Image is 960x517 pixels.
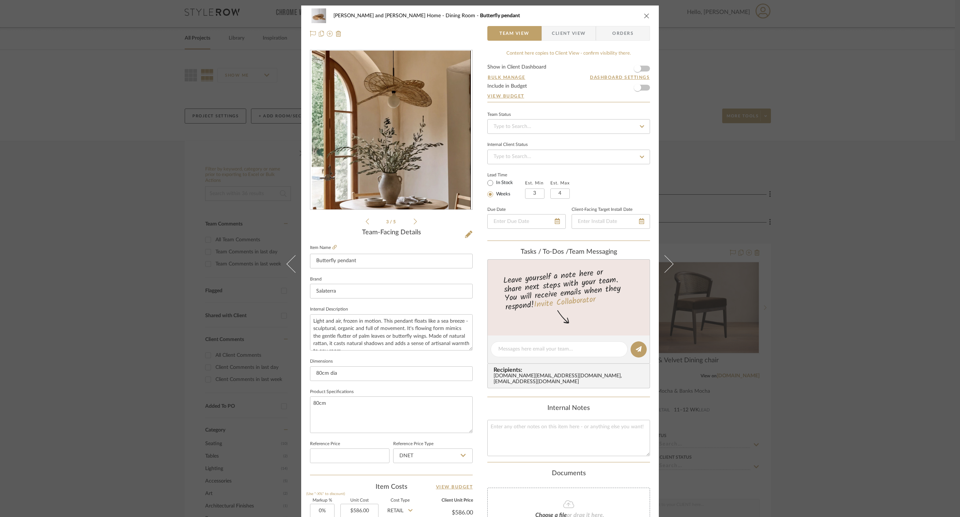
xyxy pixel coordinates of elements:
label: Reference Price [310,442,340,446]
input: Type to Search… [487,119,650,134]
span: 5 [393,220,397,224]
div: Internal Client Status [487,143,528,147]
div: Content here copies to Client View - confirm visibility there. [487,50,650,57]
input: Enter Brand [310,284,473,298]
input: Enter Due Date [487,214,566,229]
div: 2 [310,51,472,210]
span: Orders [604,26,642,41]
span: [PERSON_NAME] and [PERSON_NAME] Home [333,13,446,18]
mat-radio-group: Select item type [487,178,525,199]
label: Dimensions [310,360,333,363]
div: [DOMAIN_NAME][EMAIL_ADDRESS][DOMAIN_NAME] , [EMAIL_ADDRESS][DOMAIN_NAME] [494,373,647,385]
label: Cost Type [384,499,416,502]
a: Invite Collaborator [533,293,596,312]
label: Due Date [487,208,506,212]
input: Enter Install Date [572,214,650,229]
label: Item Name [310,245,337,251]
label: Lead Time [487,172,525,178]
div: Item Costs [310,483,473,491]
input: Enter the dimensions of this item [310,366,473,381]
label: Product Specifications [310,390,354,394]
label: Weeks [495,191,510,198]
button: Bulk Manage [487,74,526,81]
label: Unit Cost [340,499,379,502]
span: Team View [499,26,529,41]
div: Leave yourself a note here or share next steps with your team. You will receive emails when they ... [487,264,651,313]
img: 0bffa6b7-4abf-4fa0-9493-1a01db60fd9f_436x436.jpg [312,51,471,210]
a: View Budget [487,93,650,99]
label: Brand [310,278,322,281]
label: Reference Price Type [393,442,433,446]
div: Documents [487,470,650,478]
img: 71f631a2-c37c-4585-82df-2c91bff199c2_48x40.jpg [310,8,328,23]
div: team Messaging [487,248,650,256]
span: 3 [386,220,390,224]
label: Markup % [310,499,335,502]
span: Butterfly pendant [480,13,520,18]
label: Internal Description [310,308,348,311]
label: Client-Facing Target Install Date [572,208,632,212]
span: Client View [552,26,586,41]
label: Client Unit Price [421,499,473,502]
a: View Budget [436,483,473,491]
div: Team Status [487,113,511,117]
img: Remove from project [336,31,341,37]
label: Est. Min [525,180,544,186]
div: Team-Facing Details [310,229,473,237]
span: / [390,220,393,224]
span: Tasks / To-Dos / [521,249,569,255]
div: Internal Notes [487,404,650,412]
label: Est. Max [550,180,570,186]
span: Dining Room [446,13,480,18]
input: Enter Item Name [310,254,473,268]
button: close [643,12,650,19]
button: Dashboard Settings [590,74,650,81]
input: Type to Search… [487,150,650,164]
span: Recipients: [494,367,647,373]
label: In Stock [495,180,513,186]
